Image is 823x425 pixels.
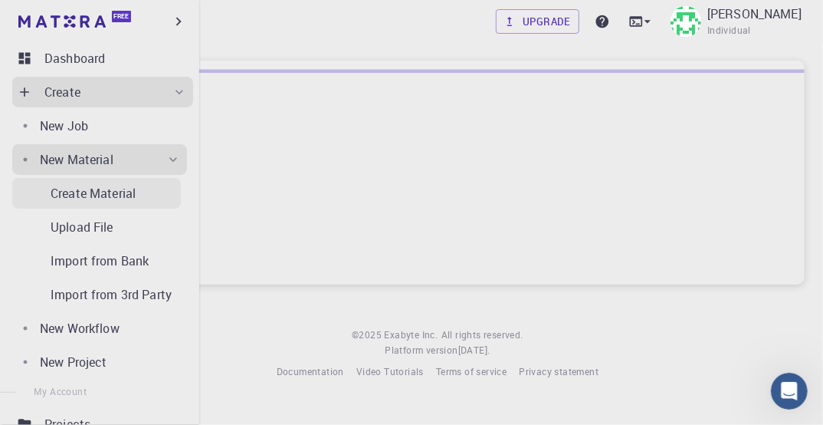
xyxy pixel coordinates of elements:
[40,319,120,338] p: New Workflow
[12,212,181,242] a: Upload File
[385,328,438,343] a: Exabyte Inc.
[51,285,172,304] p: Import from 3rd Party
[707,5,802,23] p: [PERSON_NAME]
[436,365,507,377] span: Terms of service
[51,252,149,270] p: Import from Bank
[51,218,113,236] p: Upload File
[40,353,107,371] p: New Project
[12,178,181,209] a: Create Material
[385,343,457,358] span: Platform version
[40,150,113,169] p: New Material
[441,328,523,343] span: All rights reserved.
[352,328,384,343] span: © 2025
[12,43,193,74] a: Dashboard
[771,373,808,410] iframe: Intercom live chat
[519,365,598,377] span: Privacy statement
[12,77,193,107] div: Create
[356,364,424,380] a: Video Tutorials
[34,385,87,397] span: My Account
[458,344,490,356] span: [DATE] .
[277,365,344,377] span: Documentation
[44,83,80,101] p: Create
[519,364,598,380] a: Privacy statement
[671,6,701,37] img: moaid k hussain
[51,184,136,203] p: Create Material
[436,364,507,380] a: Terms of service
[18,15,106,28] img: logo
[31,11,86,25] span: Support
[12,279,181,310] a: Import from 3rd Party
[40,117,88,135] p: New Job
[277,364,344,380] a: Documentation
[12,144,187,175] div: New Material
[458,343,490,358] a: [DATE].
[707,23,751,38] span: Individual
[12,313,187,344] a: New Workflow
[12,347,187,377] a: New Project
[385,328,438,341] span: Exabyte Inc.
[12,110,187,141] a: New Job
[356,365,424,377] span: Video Tutorials
[12,245,181,276] a: Import from Bank
[44,49,105,68] p: Dashboard
[496,9,579,34] a: Upgrade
